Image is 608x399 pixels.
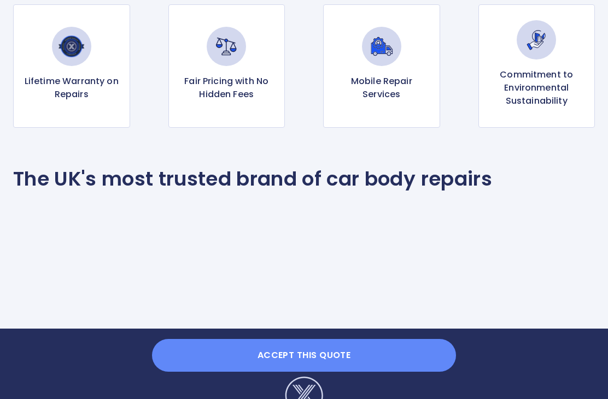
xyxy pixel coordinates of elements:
[13,209,595,285] iframe: Customer reviews powered by Trustpilot
[488,68,586,108] p: Commitment to Environmental Sustainability
[362,27,401,66] img: Mobile Repair Services
[332,75,431,101] p: Mobile Repair Services
[207,27,246,66] img: Fair Pricing with No Hidden Fees
[178,75,276,101] p: Fair Pricing with No Hidden Fees
[152,339,456,372] button: Accept this Quote
[22,75,121,101] p: Lifetime Warranty on Repairs
[517,20,556,59] img: Commitment to Environmental Sustainability
[52,27,91,66] img: Lifetime Warranty on Repairs
[13,167,492,191] p: The UK's most trusted brand of car body repairs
